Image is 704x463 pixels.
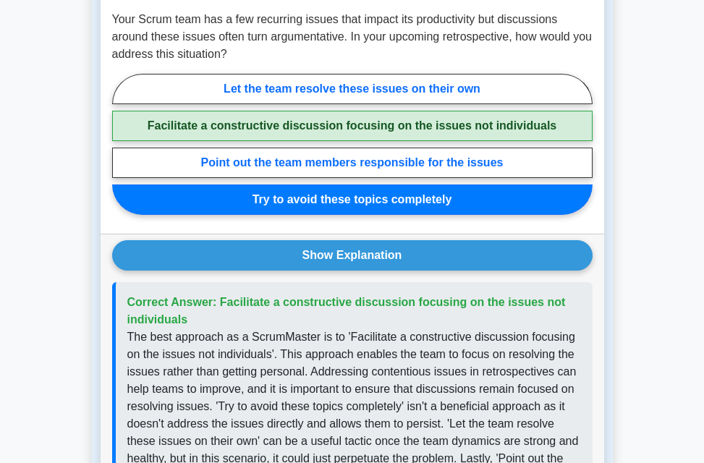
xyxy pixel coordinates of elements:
[127,296,566,326] span: Correct Answer: Facilitate a constructive discussion focusing on the issues not individuals
[112,148,593,178] label: Point out the team members responsible for the issues
[112,74,593,104] label: Let the team resolve these issues on their own
[112,184,593,215] label: Try to avoid these topics completely
[112,240,593,271] button: Show Explanation
[112,11,593,63] p: Your Scrum team has a few recurring issues that impact its productivity but discussions around th...
[112,111,593,141] label: Facilitate a constructive discussion focusing on the issues not individuals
